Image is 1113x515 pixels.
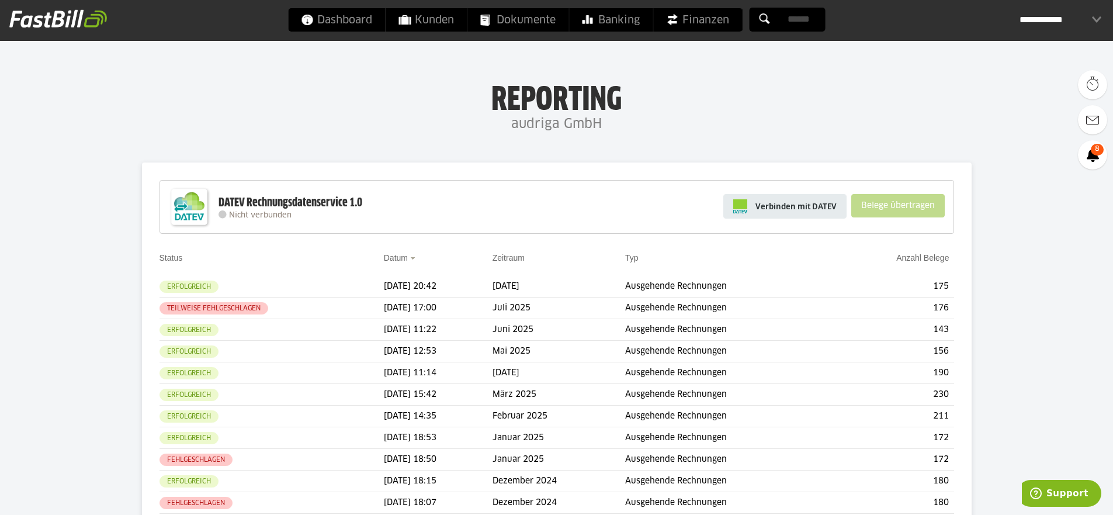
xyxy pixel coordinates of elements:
[160,281,219,293] sl-badge: Erfolgreich
[493,406,625,427] td: Februar 2025
[625,471,835,492] td: Ausgehende Rechnungen
[160,410,219,423] sl-badge: Erfolgreich
[160,345,219,358] sl-badge: Erfolgreich
[569,8,653,32] a: Banking
[9,9,107,28] img: fastbill_logo_white.png
[625,362,835,384] td: Ausgehende Rechnungen
[625,384,835,406] td: Ausgehende Rechnungen
[384,362,493,384] td: [DATE] 11:14
[755,201,837,212] span: Verbinden mit DATEV
[384,298,493,319] td: [DATE] 17:00
[160,324,219,336] sl-badge: Erfolgreich
[166,184,213,230] img: DATEV-Datenservice Logo
[493,471,625,492] td: Dezember 2024
[480,8,556,32] span: Dokumente
[160,367,219,379] sl-badge: Erfolgreich
[723,194,847,219] a: Verbinden mit DATEV
[835,298,953,319] td: 176
[384,449,493,471] td: [DATE] 18:50
[160,497,233,509] sl-badge: Fehlgeschlagen
[625,406,835,427] td: Ausgehende Rechnungen
[386,8,467,32] a: Kunden
[1091,144,1104,155] span: 8
[835,319,953,341] td: 143
[493,492,625,514] td: Dezember 2024
[653,8,742,32] a: Finanzen
[835,471,953,492] td: 180
[467,8,568,32] a: Dokumente
[835,384,953,406] td: 230
[835,449,953,471] td: 172
[896,253,949,262] a: Anzahl Belege
[493,384,625,406] td: März 2025
[229,212,292,219] span: Nicht verbunden
[301,8,372,32] span: Dashboard
[493,427,625,449] td: Januar 2025
[384,471,493,492] td: [DATE] 18:15
[582,8,640,32] span: Banking
[625,427,835,449] td: Ausgehende Rechnungen
[398,8,454,32] span: Kunden
[384,384,493,406] td: [DATE] 15:42
[160,432,219,444] sl-badge: Erfolgreich
[625,319,835,341] td: Ausgehende Rechnungen
[625,253,639,262] a: Typ
[219,195,362,210] div: DATEV Rechnungsdatenservice 1.0
[493,276,625,298] td: [DATE]
[493,362,625,384] td: [DATE]
[384,341,493,362] td: [DATE] 12:53
[1078,140,1107,170] a: 8
[288,8,385,32] a: Dashboard
[493,298,625,319] td: Juli 2025
[835,427,953,449] td: 172
[384,406,493,427] td: [DATE] 14:35
[733,199,747,213] img: pi-datev-logo-farbig-24.svg
[835,276,953,298] td: 175
[160,454,233,466] sl-badge: Fehlgeschlagen
[493,449,625,471] td: Januar 2025
[384,319,493,341] td: [DATE] 11:22
[493,253,525,262] a: Zeitraum
[384,276,493,298] td: [DATE] 20:42
[160,302,268,314] sl-badge: Teilweise fehlgeschlagen
[410,257,418,260] img: sort_desc.gif
[117,82,996,113] h1: Reporting
[384,427,493,449] td: [DATE] 18:53
[625,449,835,471] td: Ausgehende Rechnungen
[493,341,625,362] td: Mai 2025
[666,8,729,32] span: Finanzen
[835,492,953,514] td: 180
[1022,480,1101,509] iframe: Öffnet ein Widget, in dem Sie weitere Informationen finden
[384,253,408,262] a: Datum
[384,492,493,514] td: [DATE] 18:07
[835,362,953,384] td: 190
[160,253,183,262] a: Status
[160,475,219,488] sl-badge: Erfolgreich
[835,406,953,427] td: 211
[851,194,945,217] sl-button: Belege übertragen
[625,276,835,298] td: Ausgehende Rechnungen
[835,341,953,362] td: 156
[625,298,835,319] td: Ausgehende Rechnungen
[493,319,625,341] td: Juni 2025
[625,341,835,362] td: Ausgehende Rechnungen
[625,492,835,514] td: Ausgehende Rechnungen
[160,389,219,401] sl-badge: Erfolgreich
